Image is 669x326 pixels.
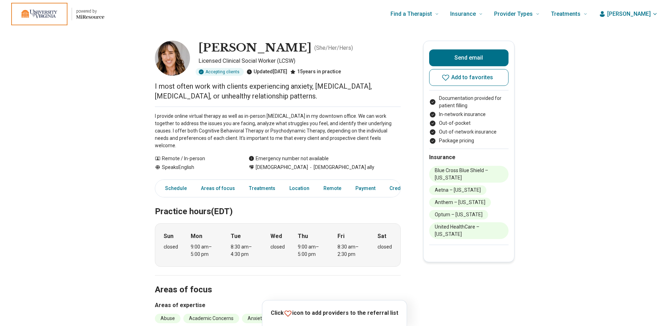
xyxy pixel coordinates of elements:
[164,243,178,251] div: closed
[164,232,173,240] strong: Sun
[285,181,314,196] a: Location
[551,9,581,19] span: Treatments
[197,181,239,196] a: Areas of focus
[429,198,491,207] li: Anthem – [US_STATE]
[308,164,374,171] span: [DEMOGRAPHIC_DATA] ally
[245,181,280,196] a: Treatments
[270,232,282,240] strong: Wed
[256,164,308,171] span: [DEMOGRAPHIC_DATA]
[314,44,353,52] p: ( She/Her/Hers )
[429,185,486,195] li: Aetna – [US_STATE]
[494,9,533,19] span: Provider Types
[607,10,651,18] span: [PERSON_NAME]
[155,164,235,171] div: Speaks English
[155,267,401,296] h2: Areas of focus
[155,189,401,218] h2: Practice hours (EDT)
[191,243,218,258] div: 9:00 am – 5:00 pm
[271,309,398,318] p: Click icon to add providers to the referral list
[155,41,190,76] img: Suzanne Wilberger, Licensed Clinical Social Worker (LCSW)
[429,210,488,219] li: Optum – [US_STATE]
[298,232,308,240] strong: Thu
[270,243,285,251] div: closed
[429,153,509,162] h2: Insurance
[155,314,181,323] li: Abuse
[155,113,401,149] p: I provide online virtual therapy as well as in-person [MEDICAL_DATA] in my downtown office. We ca...
[183,314,239,323] li: Academic Concerns
[198,41,311,55] h1: [PERSON_NAME]
[11,3,104,25] a: Home page
[196,68,244,76] div: Accepting clients
[337,243,365,258] div: 8:30 am – 2:30 pm
[429,137,509,144] li: Package pricing
[429,111,509,118] li: In-network insurance
[599,10,658,18] button: [PERSON_NAME]
[337,232,345,240] strong: Fri
[429,49,509,66] button: Send email
[429,69,509,86] button: Add to favorites
[155,223,401,267] div: When does the program meet?
[429,222,509,239] li: United HealthCare – [US_STATE]
[191,232,202,240] strong: Mon
[391,9,432,19] span: Find a Therapist
[378,232,386,240] strong: Sat
[451,75,493,80] span: Add to favorites
[319,181,346,196] a: Remote
[429,128,509,136] li: Out-of-network insurance
[242,314,270,323] li: Anxiety
[450,9,476,19] span: Insurance
[231,232,241,240] strong: Tue
[157,181,191,196] a: Schedule
[298,243,325,258] div: 9:00 am – 5:00 pm
[155,81,401,101] p: I most often work with clients experiencing anxiety, [MEDICAL_DATA], [MEDICAL_DATA], or unhealthy...
[378,243,392,251] div: closed
[76,8,104,14] p: powered by
[155,155,235,162] div: Remote / In-person
[247,68,287,76] div: Updated [DATE]
[429,95,509,109] li: Documentation provided for patient filling
[290,68,341,76] div: 15 years in practice
[429,120,509,127] li: Out-of-pocket
[429,95,509,144] ul: Payment options
[231,243,258,258] div: 8:30 am – 4:30 pm
[155,301,401,310] h3: Areas of expertise
[198,57,401,65] p: Licensed Clinical Social Worker (LCSW)
[351,181,380,196] a: Payment
[385,181,420,196] a: Credentials
[249,155,329,162] div: Emergency number not available
[429,166,509,183] li: Blue Cross Blue Shield – [US_STATE]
